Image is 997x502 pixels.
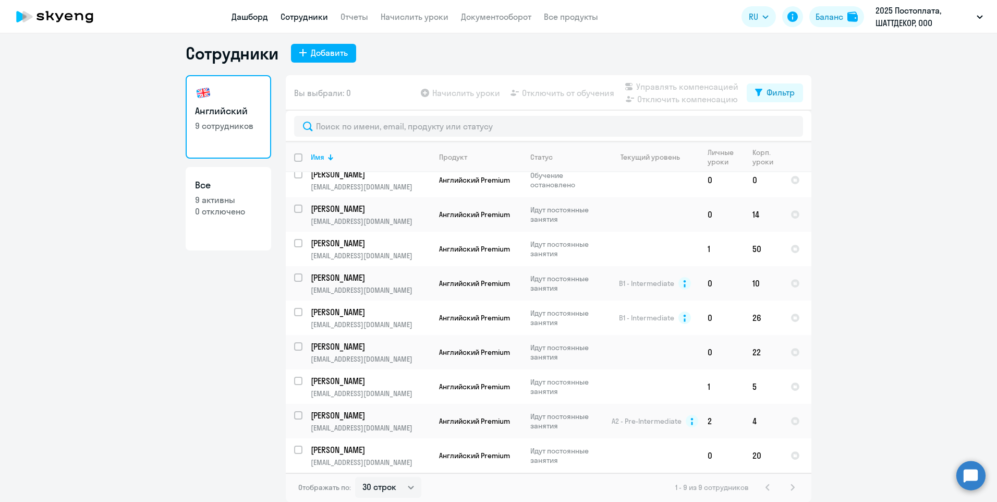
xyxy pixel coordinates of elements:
td: 1 [699,232,744,266]
p: 0 отключено [195,206,262,217]
p: [PERSON_NAME] [311,237,429,249]
div: Фильтр [767,86,795,99]
h1: Сотрудники [186,43,278,64]
div: Текущий уровень [621,152,680,162]
img: english [195,85,212,101]
p: [PERSON_NAME] [311,341,429,352]
div: Баланс [816,10,843,23]
td: 0 [699,335,744,369]
a: [PERSON_NAME] [311,169,430,180]
div: Текущий уровень [611,152,699,162]
td: 10 [744,266,782,301]
div: Продукт [439,152,521,162]
button: Балансbalance [809,6,864,27]
td: 1 [699,369,744,404]
td: 50 [744,232,782,266]
h3: Все [195,178,262,192]
button: Добавить [291,44,356,63]
p: [EMAIL_ADDRESS][DOMAIN_NAME] [311,182,430,192]
div: Корп. уроки [752,148,782,166]
p: [EMAIL_ADDRESS][DOMAIN_NAME] [311,389,430,398]
span: Английский Premium [439,313,510,322]
a: Все продукты [544,11,598,22]
p: [EMAIL_ADDRESS][DOMAIN_NAME] [311,354,430,364]
a: [PERSON_NAME] [311,410,430,421]
a: [PERSON_NAME] [311,341,430,352]
p: [PERSON_NAME] [311,203,429,214]
td: 22 [744,335,782,369]
div: Статус [530,152,602,162]
span: Английский Premium [439,175,510,185]
span: Отображать по: [298,483,351,492]
div: Статус [530,152,553,162]
p: [PERSON_NAME] [311,272,429,283]
p: 2025 Постоплата, ШАТТДЕКОР, ООО [876,4,972,29]
p: [PERSON_NAME] [311,444,429,456]
span: Английский Premium [439,416,510,426]
span: RU [749,10,758,23]
p: Идут постоянные занятия [530,343,602,362]
div: Продукт [439,152,467,162]
span: Вы выбрали: 0 [294,87,351,99]
div: Добавить [311,46,348,59]
div: Личные уроки [708,148,744,166]
p: Обучение остановлено [530,171,602,189]
div: Имя [311,152,430,162]
a: Начислить уроки [381,11,448,22]
h3: Английский [195,104,262,118]
span: A2 - Pre-Intermediate [612,416,682,426]
p: 9 сотрудников [195,120,262,132]
td: 5 [744,369,782,404]
p: Идут постоянные занятия [530,274,602,293]
span: Английский Premium [439,279,510,288]
p: Идут постоянные занятия [530,412,602,431]
a: Сотрудники [281,11,328,22]
p: Идут постоянные занятия [530,377,602,396]
input: Поиск по имени, email, продукту или статусу [294,116,803,137]
td: 0 [699,301,744,335]
p: Идут постоянные занятия [530,446,602,465]
a: [PERSON_NAME] [311,272,430,283]
div: Имя [311,152,324,162]
p: 9 активны [195,194,262,206]
button: RU [741,6,776,27]
p: Идут постоянные занятия [530,205,602,224]
td: 20 [744,438,782,473]
div: Личные уроки [708,148,734,166]
p: [EMAIL_ADDRESS][DOMAIN_NAME] [311,285,430,295]
a: Дашборд [232,11,268,22]
img: balance [847,11,858,22]
span: B1 - Intermediate [619,279,674,288]
span: B1 - Intermediate [619,313,674,322]
td: 26 [744,301,782,335]
span: Английский Premium [439,244,510,254]
td: 2 [699,404,744,438]
td: 4 [744,404,782,438]
p: [EMAIL_ADDRESS][DOMAIN_NAME] [311,423,430,433]
span: Английский Premium [439,348,510,357]
a: Документооборот [461,11,531,22]
a: Все9 активны0 отключено [186,167,271,250]
p: [EMAIL_ADDRESS][DOMAIN_NAME] [311,217,430,226]
a: Отчеты [341,11,368,22]
span: Английский Premium [439,382,510,391]
p: [PERSON_NAME] [311,375,429,387]
div: Корп. уроки [752,148,773,166]
button: 2025 Постоплата, ШАТТДЕКОР, ООО [870,4,988,29]
a: [PERSON_NAME] [311,203,430,214]
td: 0 [699,266,744,301]
span: 1 - 9 из 9 сотрудников [675,483,749,492]
p: [PERSON_NAME] [311,306,429,318]
p: [PERSON_NAME] [311,410,429,421]
a: [PERSON_NAME] [311,444,430,456]
a: [PERSON_NAME] [311,306,430,318]
p: [EMAIL_ADDRESS][DOMAIN_NAME] [311,251,430,260]
td: 0 [699,438,744,473]
td: 0 [699,163,744,197]
a: Английский9 сотрудников [186,75,271,159]
a: [PERSON_NAME] [311,375,430,387]
span: Английский Premium [439,210,510,219]
button: Фильтр [747,83,803,102]
span: Английский Premium [439,451,510,460]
